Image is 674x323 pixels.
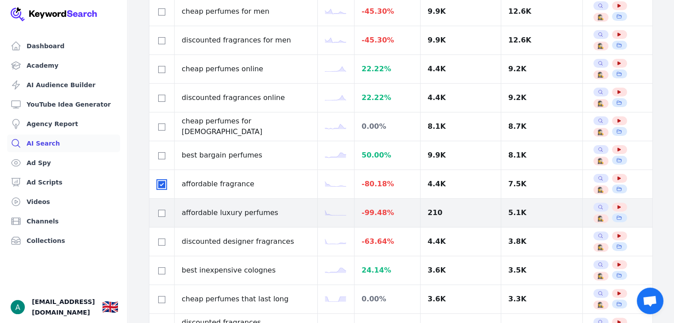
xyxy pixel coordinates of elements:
a: Collections [7,232,120,250]
a: Videos [7,193,120,211]
div: 8.1K [508,150,575,161]
div: -45.30 % [362,6,413,17]
div: 3.6K [428,294,494,304]
td: cheap perfumes for [DEMOGRAPHIC_DATA] [175,112,318,141]
div: 9.9K [428,6,494,17]
div: 210 [428,208,494,218]
td: cheap perfumes that last long [175,285,318,314]
span: [EMAIL_ADDRESS][DOMAIN_NAME] [32,296,95,318]
td: best inexpensive colognes [175,256,318,285]
a: Dashboard [7,37,120,55]
button: 🕵️‍♀️ [597,273,604,280]
td: affordable luxury perfumes [175,199,318,227]
button: 🕵️‍♀️ [597,244,604,251]
div: -63.64 % [362,236,413,247]
td: discounted designer fragrances [175,227,318,256]
a: Agency Report [7,115,120,133]
button: 🕵️‍♀️ [597,215,604,222]
button: 🕵️‍♀️ [597,186,604,193]
a: Ad Scripts [7,173,120,191]
div: 8.7K [508,121,575,132]
td: best bargain perfumes [175,141,318,170]
td: cheap perfumes online [175,55,318,84]
div: 9.2K [508,64,575,74]
div: Open chat [637,288,663,314]
td: affordable fragrance [175,170,318,199]
div: 9.2K [508,92,575,103]
button: 🕵️‍♀️ [597,100,604,107]
a: AI Search [7,135,120,152]
button: 🕵️‍♀️ [597,158,604,165]
div: 3.5K [508,265,575,276]
button: Open user button [11,300,25,314]
a: Ad Spy [7,154,120,172]
button: 🇬🇧 [102,298,118,316]
td: discounted fragrances online [175,84,318,112]
img: Your Company [11,7,97,21]
div: 3.8K [508,236,575,247]
button: 🕵️‍♀️ [597,129,604,136]
a: YouTube Idea Generator [7,96,120,113]
a: AI Audience Builder [7,76,120,94]
div: 🇬🇧 [102,299,118,315]
button: 🕵️‍♀️ [597,42,604,50]
div: 3.6K [428,265,494,276]
td: discounted fragrances for men [175,26,318,55]
div: 12.6K [508,35,575,46]
button: 🕵️‍♀️ [597,14,604,21]
div: 22.22 % [362,92,413,103]
div: -45.30 % [362,35,413,46]
div: 0.00 % [362,294,413,304]
div: 3.3K [508,294,575,304]
div: 7.5K [508,179,575,189]
img: Arihant Jain [11,300,25,314]
div: -99.48 % [362,208,413,218]
div: 4.4K [428,92,494,103]
button: 🕵️‍♀️ [597,301,604,308]
div: 4.4K [428,236,494,247]
div: -80.18 % [362,179,413,189]
div: 9.9K [428,150,494,161]
div: 24.14 % [362,265,413,276]
div: 5.1K [508,208,575,218]
button: 🕵️‍♀️ [597,71,604,78]
a: Channels [7,212,120,230]
div: 50.00 % [362,150,413,161]
div: 8.1K [428,121,494,132]
a: Academy [7,57,120,74]
div: 4.4K [428,64,494,74]
div: 4.4K [428,179,494,189]
div: 12.6K [508,6,575,17]
div: 0.00 % [362,121,413,132]
div: 9.9K [428,35,494,46]
div: 22.22 % [362,64,413,74]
